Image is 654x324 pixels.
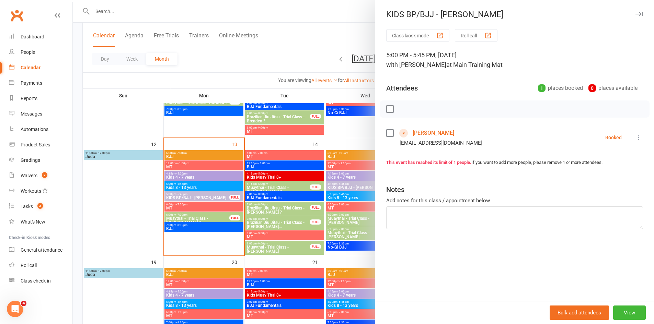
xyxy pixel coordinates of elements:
[386,159,643,166] div: If you want to add more people, please remove 1 or more attendees.
[21,34,44,39] div: Dashboard
[9,183,72,199] a: Workouts
[386,50,643,70] div: 5:00 PM - 5:45 PM, [DATE]
[386,160,471,165] strong: This event has reached its limit of 1 people.
[9,137,72,153] a: Product Sales
[9,91,72,106] a: Reports
[386,196,643,205] div: Add notes for this class / appointment below
[37,203,43,209] span: 3
[9,214,72,230] a: What's New
[7,301,23,317] iframe: Intercom live chat
[21,49,35,55] div: People
[9,258,72,273] a: Roll call
[21,173,37,178] div: Waivers
[21,263,37,268] div: Roll call
[613,305,646,320] button: View
[8,7,25,24] a: Clubworx
[21,96,37,101] div: Reports
[9,60,72,75] a: Calendar
[386,61,446,68] span: with [PERSON_NAME]
[550,305,609,320] button: Bulk add attendees
[21,204,33,209] div: Tasks
[21,127,48,132] div: Automations
[588,83,638,93] div: places available
[21,247,62,253] div: General attendance
[386,185,404,194] div: Notes
[9,242,72,258] a: General attendance kiosk mode
[386,29,449,42] button: Class kiosk mode
[21,219,45,225] div: What's New
[386,83,418,93] div: Attendees
[9,168,72,183] a: Waivers 2
[21,65,41,70] div: Calendar
[538,83,583,93] div: places booked
[9,199,72,214] a: Tasks 3
[9,122,72,137] a: Automations
[9,106,72,122] a: Messages
[538,84,546,92] div: 1
[21,80,42,86] div: Payments
[400,139,482,147] div: [EMAIL_ADDRESS][DOMAIN_NAME]
[375,10,654,19] div: KIDS BP/BJJ - [PERSON_NAME]
[9,153,72,168] a: Gradings
[9,45,72,60] a: People
[9,29,72,45] a: Dashboard
[21,111,42,117] div: Messages
[21,142,50,147] div: Product Sales
[21,157,40,163] div: Gradings
[413,128,454,139] a: [PERSON_NAME]
[21,188,41,194] div: Workouts
[605,135,622,140] div: Booked
[42,172,47,178] span: 2
[446,61,503,68] span: at Main Training Mat
[9,75,72,91] a: Payments
[9,273,72,289] a: Class kiosk mode
[21,301,26,306] span: 4
[588,84,596,92] div: 0
[21,278,51,284] div: Class check-in
[455,29,497,42] button: Roll call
